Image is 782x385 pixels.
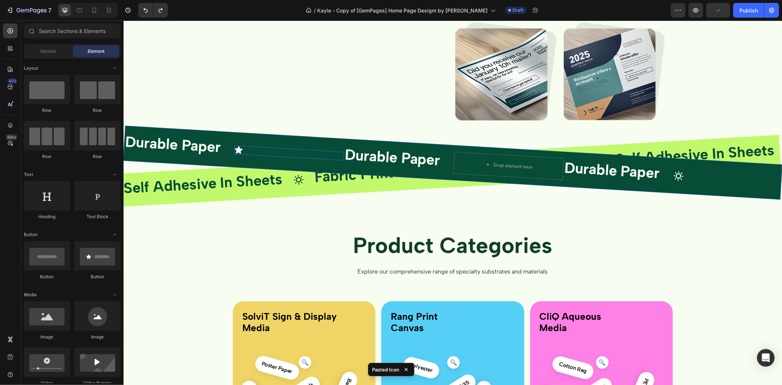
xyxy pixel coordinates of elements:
span: Button [24,231,37,238]
div: Row [24,107,70,114]
div: Button [74,274,121,280]
div: Image [74,334,121,340]
span: Draft [513,7,524,14]
span: Polyester [278,335,317,360]
iframe: To enrich screen reader interactions, please activate Accessibility in Grammarly extension settings [124,21,782,385]
div: Drop element here [370,142,409,150]
button: 7 [3,3,55,18]
span: Toggle open [109,229,121,241]
div: Publish [739,7,758,14]
span: Media [24,291,37,298]
span: Element [88,48,104,55]
div: Image [24,334,70,340]
span: Kayle - Copy of [GemPages] Home Page Desigm by [PERSON_NAME] [317,7,488,14]
div: Text Block [74,213,121,220]
span: Fabric Print Canvas [191,140,323,165]
p: 7 [48,6,51,15]
div: Open Intercom Messenger [757,349,775,367]
button: Publish [733,3,764,18]
div: Row [24,153,70,160]
div: Row [74,153,121,160]
span: Self Adhesive In Sheets [491,121,651,148]
strong: Durable Paper [440,138,536,161]
div: Row [74,107,121,114]
span: Toggle open [109,169,121,180]
span: Poster Paper [130,334,177,361]
div: Heading [24,213,70,220]
span: Section [41,48,56,55]
p: Pasted Icon [372,366,400,373]
div: Button [24,274,70,280]
h2: Rang Print Canvas [267,290,391,313]
div: Beta [5,134,18,140]
span: Toggle open [109,289,121,301]
span: Layout [24,65,38,71]
span: / [314,7,316,14]
span: Text [24,171,33,178]
h2: SolviT Sign & Display Media [119,290,242,313]
span: Cotton Rag [427,334,471,360]
div: Undo/Redo [138,3,168,18]
strong: Durable Paper [221,125,317,148]
p: Product Categories [110,205,548,245]
span: Toggle open [109,62,121,74]
p: Explore our comprehensive range of specialty substrates and materials [1,246,658,257]
div: 450 [7,78,18,84]
input: Search Sections & Elements [24,23,121,38]
h2: ⁠CliQ Aqueous Media [416,290,540,313]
